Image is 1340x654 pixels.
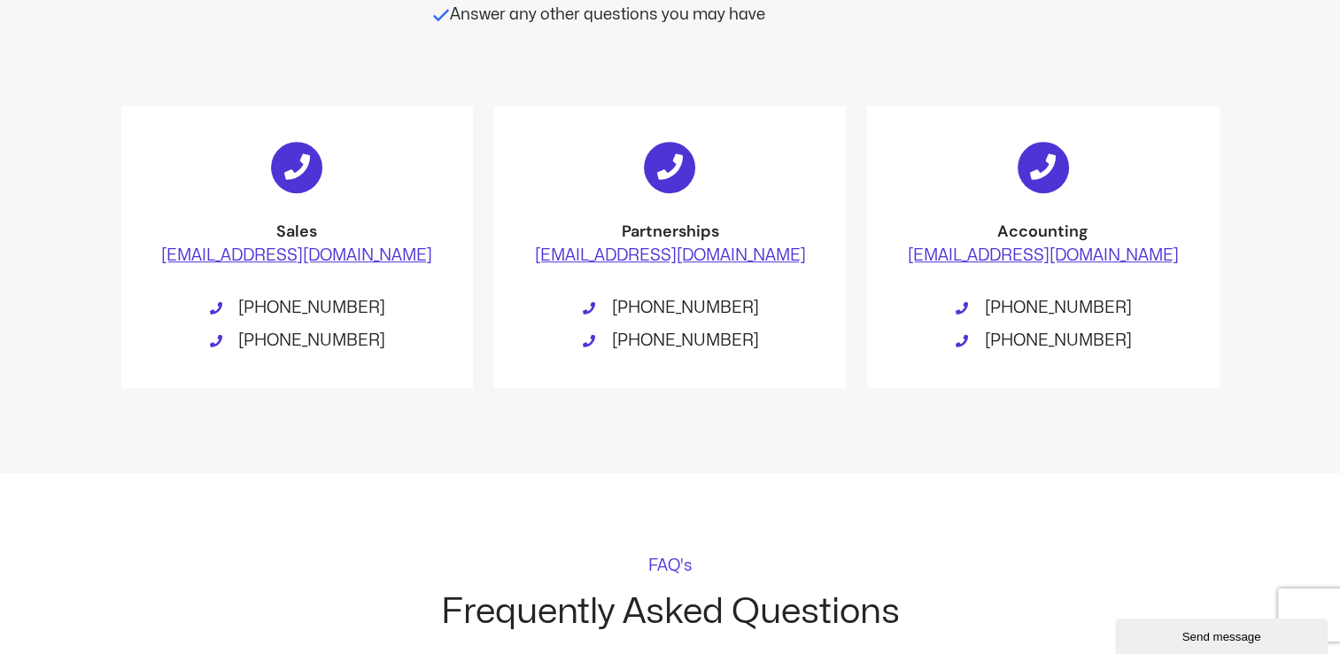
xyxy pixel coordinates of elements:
[530,222,810,242] h2: Partnerships
[648,558,693,574] p: FAQ's
[1115,615,1331,654] iframe: chat widget
[902,222,1183,242] h2: Accounting
[234,296,385,320] span: [PHONE_NUMBER]
[980,329,1132,353] span: [PHONE_NUMBER]
[608,329,759,353] span: [PHONE_NUMBER]
[161,248,432,263] a: [EMAIL_ADDRESS][DOMAIN_NAME]
[157,222,438,242] h2: Sales
[908,248,1179,263] a: [EMAIL_ADDRESS][DOMAIN_NAME]
[234,329,385,353] span: [PHONE_NUMBER]
[432,6,450,24] img: blue-check-01.svg
[608,296,759,320] span: [PHONE_NUMBER]
[980,296,1132,320] span: [PHONE_NUMBER]
[534,248,805,263] a: [EMAIL_ADDRESS][DOMAIN_NAME]
[441,595,900,630] h2: Frequently Asked Questions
